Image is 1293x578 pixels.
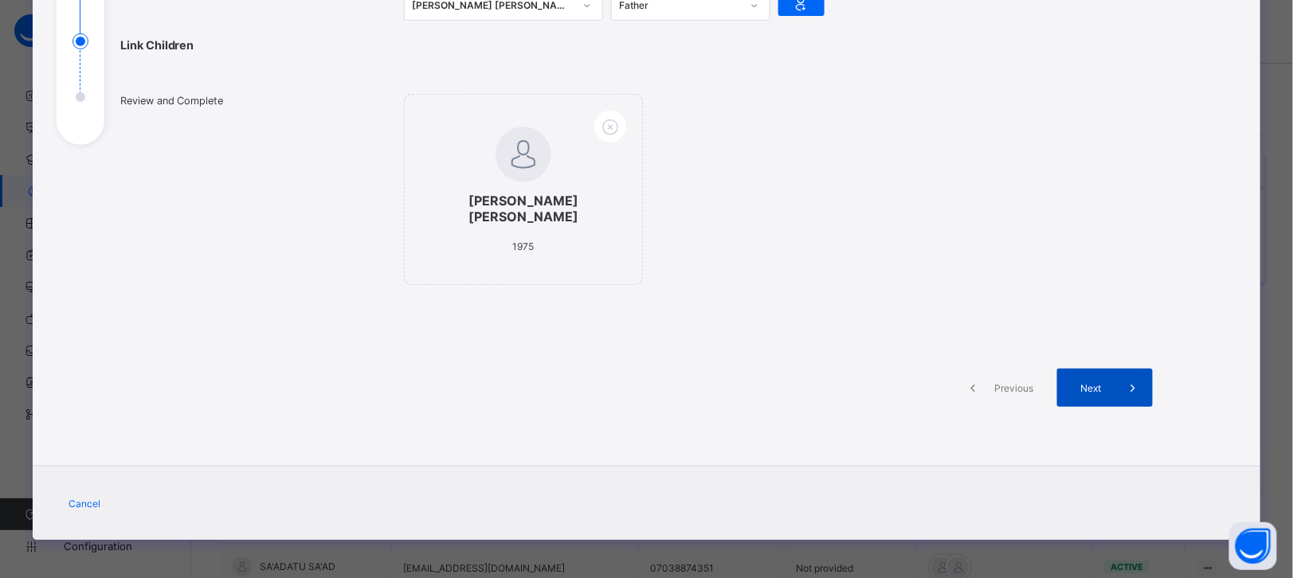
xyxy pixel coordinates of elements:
span: [PERSON_NAME] [PERSON_NAME] [437,193,611,225]
span: Next [1069,382,1115,394]
span: 1975 [512,240,534,252]
span: Previous [993,382,1036,394]
span: Cancel [69,498,100,510]
img: default.svg [496,127,551,182]
button: Open asap [1229,522,1277,570]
